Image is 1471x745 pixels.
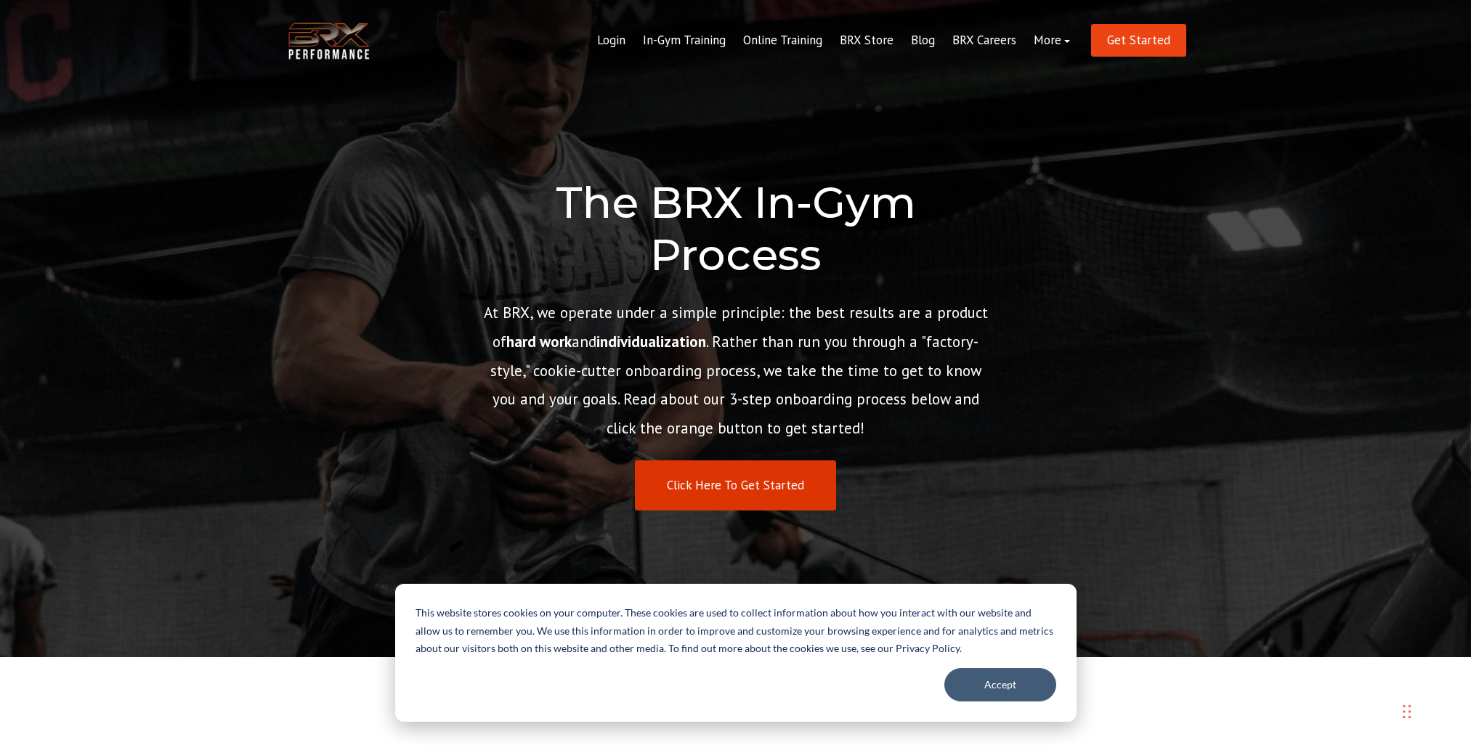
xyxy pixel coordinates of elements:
[588,23,634,58] a: Login
[285,19,373,63] img: BRX Transparent Logo-2
[416,604,1056,658] p: This website stores cookies on your computer. These cookies are used to collect information about...
[556,176,916,281] span: The BRX In-Gym Process
[944,23,1025,58] a: BRX Careers
[596,332,706,351] strong: individualization
[1265,588,1471,745] iframe: Chat Widget
[902,23,944,58] a: Blog
[1091,24,1186,57] a: Get Started
[831,23,902,58] a: BRX Store
[634,23,734,58] a: In-Gym Training
[506,332,572,351] strong: hard work
[944,668,1056,701] button: Accept
[395,584,1077,722] div: Cookie banner
[588,23,1079,58] div: Navigation Menu
[484,303,988,439] span: At BRX, we operate under a simple principle: the best results are a product of and . Rather than ...
[1025,23,1079,58] a: More
[734,23,831,58] a: Online Training
[1403,690,1411,733] div: Drag
[635,460,836,510] a: Click Here To Get Started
